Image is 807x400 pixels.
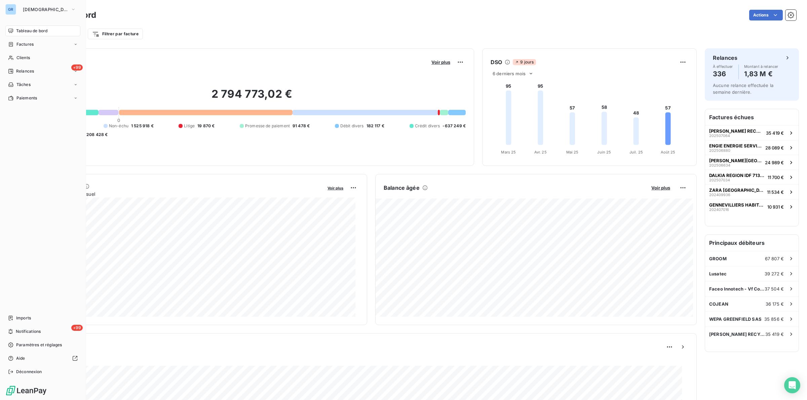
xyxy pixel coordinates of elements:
button: Voir plus [649,185,672,191]
span: Tableau de bord [16,28,47,34]
h6: DSO [491,58,502,66]
a: Aide [5,353,80,364]
span: Débit divers [340,123,364,129]
button: Voir plus [429,59,452,65]
span: ZARA [GEOGRAPHIC_DATA] [709,187,764,193]
span: Aide [16,355,25,361]
span: +99 [71,325,83,331]
span: 39 272 € [765,271,784,276]
button: DALKIA REGION IDF 7135020250703411 700 € [705,170,799,184]
span: Lusatec [709,271,727,276]
span: 35 856 € [764,316,784,322]
tspan: Mai 25 [566,150,579,154]
span: Factures [16,41,34,47]
h6: Principaux débiteurs [705,235,799,251]
button: ZARA [GEOGRAPHIC_DATA]20240993611 534 € [705,184,799,199]
span: ENGIE ENERGIE SERVICES [709,143,763,148]
span: 202506880 [709,148,730,152]
button: ENGIE ENERGIE SERVICES20250688028 089 € [705,140,799,155]
span: 202407016 [709,208,729,212]
span: 36 175 € [766,301,784,307]
span: 35 419 € [765,331,784,337]
span: Voir plus [431,59,450,65]
span: Chiffre d'affaires mensuel [38,190,323,197]
a: Tâches [5,79,80,90]
span: Tâches [16,82,31,88]
span: 24 989 € [765,160,784,165]
h4: 336 [713,69,733,79]
h6: Relances [713,54,737,62]
h6: Factures échues [705,109,799,125]
span: Paiements [16,95,37,101]
span: 202506634 [709,163,730,167]
span: 37 504 € [765,286,784,292]
span: Aucune relance effectuée la semaine dernière. [713,83,773,95]
span: Litige [184,123,195,129]
tspan: Juil. 25 [629,150,643,154]
span: Crédit divers [415,123,440,129]
span: [DEMOGRAPHIC_DATA] [23,7,68,12]
button: Filtrer par facture [88,29,143,39]
span: 91 478 € [293,123,310,129]
span: 182 117 € [367,123,384,129]
a: Factures [5,39,80,50]
div: GR [5,4,16,15]
button: [PERSON_NAME] RECYCLING20250706435 419 € [705,125,799,140]
span: -208 428 € [84,132,108,138]
span: Notifications [16,328,41,335]
span: WEPA GREENFIELD SAS [709,316,762,322]
button: GENNEVILLIERS HABITAT20240701610 931 € [705,199,799,214]
span: DALKIA REGION IDF 71350 [709,173,765,178]
span: Voir plus [651,185,670,190]
span: 10 931 € [767,204,784,210]
h2: 2 794 773,02 € [38,87,466,107]
span: Imports [16,315,31,321]
span: [PERSON_NAME] RECYCLING [709,128,763,134]
span: 202507064 [709,134,730,138]
span: 19 870 € [197,123,215,129]
span: Non-échu [109,123,128,129]
span: Paramètres et réglages [16,342,62,348]
button: Voir plus [325,185,345,191]
a: +99Relances [5,66,80,77]
span: Clients [16,55,30,61]
span: COJEAN [709,301,728,307]
img: Logo LeanPay [5,385,47,396]
span: Relances [16,68,34,74]
h6: Balance âgée [384,184,420,192]
span: 35 419 € [766,130,784,136]
a: Clients [5,52,80,63]
tspan: Juin 25 [597,150,611,154]
a: Paramètres et réglages [5,340,80,350]
span: Faceo Innotech - Vf Copernic Idf Ouest [709,286,765,292]
span: Promesse de paiement [245,123,290,129]
span: [PERSON_NAME] RECYCLING [709,331,765,337]
span: 11 534 € [767,189,784,195]
tspan: Mars 25 [501,150,516,154]
tspan: Avr. 25 [534,150,547,154]
span: 1 525 918 € [131,123,154,129]
span: 202507034 [709,178,730,182]
a: Paiements [5,93,80,103]
span: 6 derniers mois [493,71,526,76]
span: [PERSON_NAME][GEOGRAPHIC_DATA] [709,158,762,163]
span: À effectuer [713,64,733,69]
span: Voir plus [328,186,343,190]
button: Actions [749,10,783,20]
span: GROOM [709,256,727,261]
h4: 1,83 M € [744,69,778,79]
button: [PERSON_NAME][GEOGRAPHIC_DATA]20250663424 989 € [705,155,799,170]
span: 11 700 € [768,175,784,180]
div: Open Intercom Messenger [784,377,800,393]
span: -637 249 € [443,123,466,129]
span: Montant à relancer [744,64,778,69]
span: GENNEVILLIERS HABITAT [709,202,765,208]
span: 0 [117,118,120,123]
a: Imports [5,313,80,323]
span: +99 [71,64,83,71]
span: Déconnexion [16,369,42,375]
a: Tableau de bord [5,26,80,36]
span: 67 807 € [765,256,784,261]
tspan: Août 25 [661,150,676,154]
span: 9 jours [513,59,536,65]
